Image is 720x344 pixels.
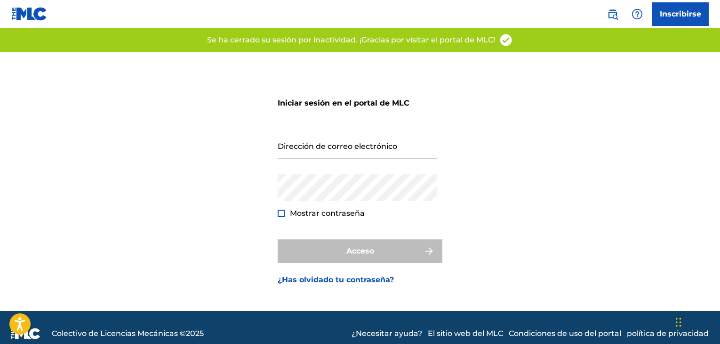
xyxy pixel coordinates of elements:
[627,328,709,339] a: política de privacidad
[207,35,495,44] font: Se ha cerrado su sesión por inactividad. ¡Gracias por visitar el portal de MLC!
[278,98,409,107] font: Iniciar sesión en el portal de MLC
[428,328,503,339] a: El sitio web del MLC
[673,299,720,344] iframe: Widget de chat
[11,328,40,339] img: logo
[652,2,709,26] a: Inscribirse
[660,9,701,18] font: Inscribirse
[278,275,394,284] font: ¿Has olvidado tu contraseña?
[428,329,503,338] font: El sitio web del MLC
[290,209,365,218] font: Mostrar contraseña
[676,308,681,336] div: Arrastrar
[607,8,618,20] img: buscar
[509,329,621,338] font: Condiciones de uso del portal
[603,5,622,24] a: Búsqueda pública
[352,328,422,339] a: ¿Necesitar ayuda?
[632,8,643,20] img: ayuda
[352,329,422,338] font: ¿Necesitar ayuda?
[509,328,621,339] a: Condiciones de uso del portal
[628,5,647,24] div: Ayuda
[11,7,48,21] img: Logotipo del MLC
[499,33,513,47] img: acceso
[186,329,204,338] font: 2025
[278,274,394,286] a: ¿Has olvidado tu contraseña?
[627,329,709,338] font: política de privacidad
[52,329,186,338] font: Colectivo de Licencias Mecánicas ©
